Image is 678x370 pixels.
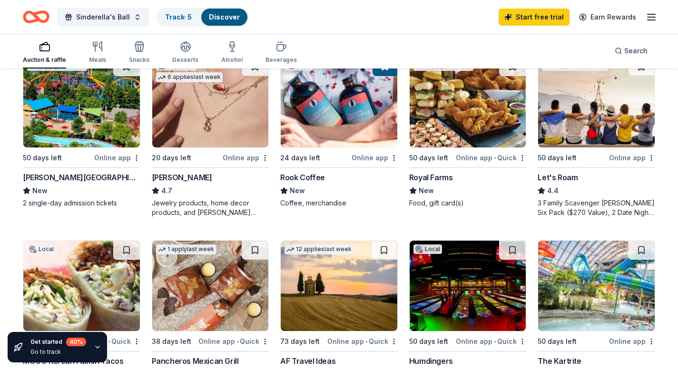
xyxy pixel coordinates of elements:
div: 1 apply last week [156,244,216,254]
div: Online app [352,152,398,164]
button: Desserts [172,37,198,68]
button: Meals [89,37,106,68]
div: 3 Family Scavenger [PERSON_NAME] Six Pack ($270 Value), 2 Date Night Scavenger [PERSON_NAME] Two ... [538,198,655,217]
span: 4.7 [161,185,172,196]
button: Search [607,41,655,60]
span: New [290,185,305,196]
div: [PERSON_NAME] [152,172,212,183]
div: Online app [609,335,655,347]
div: 12 applies last week [285,244,354,254]
div: Local [27,244,56,254]
button: Track· 5Discover [157,8,248,27]
button: Auction & raffle [23,37,66,68]
div: [PERSON_NAME][GEOGRAPHIC_DATA] [23,172,140,183]
div: AF Travel Ideas [280,355,335,367]
img: Image for MOGO Korean Fusion Tacos [23,241,140,331]
div: 38 days left [152,336,191,347]
div: 6 applies last week [156,72,223,82]
span: Search [624,45,648,57]
img: Image for Royal Farms [410,57,526,147]
div: The Kartrite [538,355,581,367]
button: Alcohol [221,37,243,68]
div: Desserts [172,56,198,64]
button: Beverages [265,37,297,68]
div: Local [413,244,442,254]
div: 50 days left [538,152,577,164]
span: New [419,185,434,196]
div: Pancheros Mexican Grill [152,355,239,367]
div: Humdingers [409,355,453,367]
div: 73 days left [280,336,320,347]
div: 20 days left [152,152,191,164]
img: Image for Rook Coffee [281,57,397,147]
div: Online app Quick [327,335,398,347]
div: Online app Quick [456,152,526,164]
img: Image for Dorney Park & Wildwater Kingdom [23,57,140,147]
div: 50 days left [23,152,62,164]
img: Image for Let's Roam [538,57,655,147]
div: Auction & raffle [23,56,66,64]
div: 40 % [66,338,86,346]
div: Royal Farms [409,172,453,183]
span: Sinderella's Ball [76,11,130,23]
span: New [32,185,48,196]
div: 50 days left [409,336,448,347]
a: Image for Kendra ScottTop rated6 applieslast week20 days leftOnline app[PERSON_NAME]4.7Jewelry pr... [152,57,269,217]
div: Get started [30,338,86,346]
div: Let's Roam [538,172,578,183]
div: Meals [89,56,106,64]
a: Track· 5 [165,13,192,21]
div: 2 single-day admission tickets [23,198,140,208]
div: Online app [223,152,269,164]
div: Online app [94,152,140,164]
img: Image for AF Travel Ideas [281,241,397,331]
span: • [236,338,238,345]
div: Rook Coffee [280,172,325,183]
a: Home [23,6,49,28]
span: • [494,338,496,345]
img: Image for The Kartrite [538,241,655,331]
a: Image for Let's Roam2 applieslast week50 days leftOnline appLet's Roam4.43 Family Scavenger [PERS... [538,57,655,217]
div: 50 days left [409,152,448,164]
div: Beverages [265,56,297,64]
span: • [365,338,367,345]
a: Image for Royal Farms1 applylast week50 days leftOnline app•QuickRoyal FarmsNewFood, gift card(s) [409,57,527,208]
img: Image for Humdingers [410,241,526,331]
div: Snacks [129,56,149,64]
a: Discover [209,13,240,21]
div: Go to track [30,348,86,356]
div: 24 days left [280,152,320,164]
div: 50 days left [538,336,577,347]
div: Jewelry products, home decor products, and [PERSON_NAME] Gives Back event in-store or online (or ... [152,198,269,217]
a: Earn Rewards [573,9,642,26]
div: Online app Quick [198,335,269,347]
span: 4.4 [547,185,559,196]
a: Image for Rook CoffeeLocal24 days leftOnline appRook CoffeeNewCoffee, merchandise [280,57,398,208]
button: Sinderella's Ball [57,8,149,27]
a: Start free trial [499,9,570,26]
div: Alcohol [221,56,243,64]
div: Online app Quick [456,335,526,347]
img: Image for Kendra Scott [152,57,269,147]
span: • [494,154,496,162]
img: Image for Pancheros Mexican Grill [152,241,269,331]
a: Image for Dorney Park & Wildwater Kingdom1 applylast week50 days leftOnline app[PERSON_NAME][GEOG... [23,57,140,208]
div: Food, gift card(s) [409,198,527,208]
button: Snacks [129,37,149,68]
div: Online app [609,152,655,164]
div: Coffee, merchandise [280,198,398,208]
